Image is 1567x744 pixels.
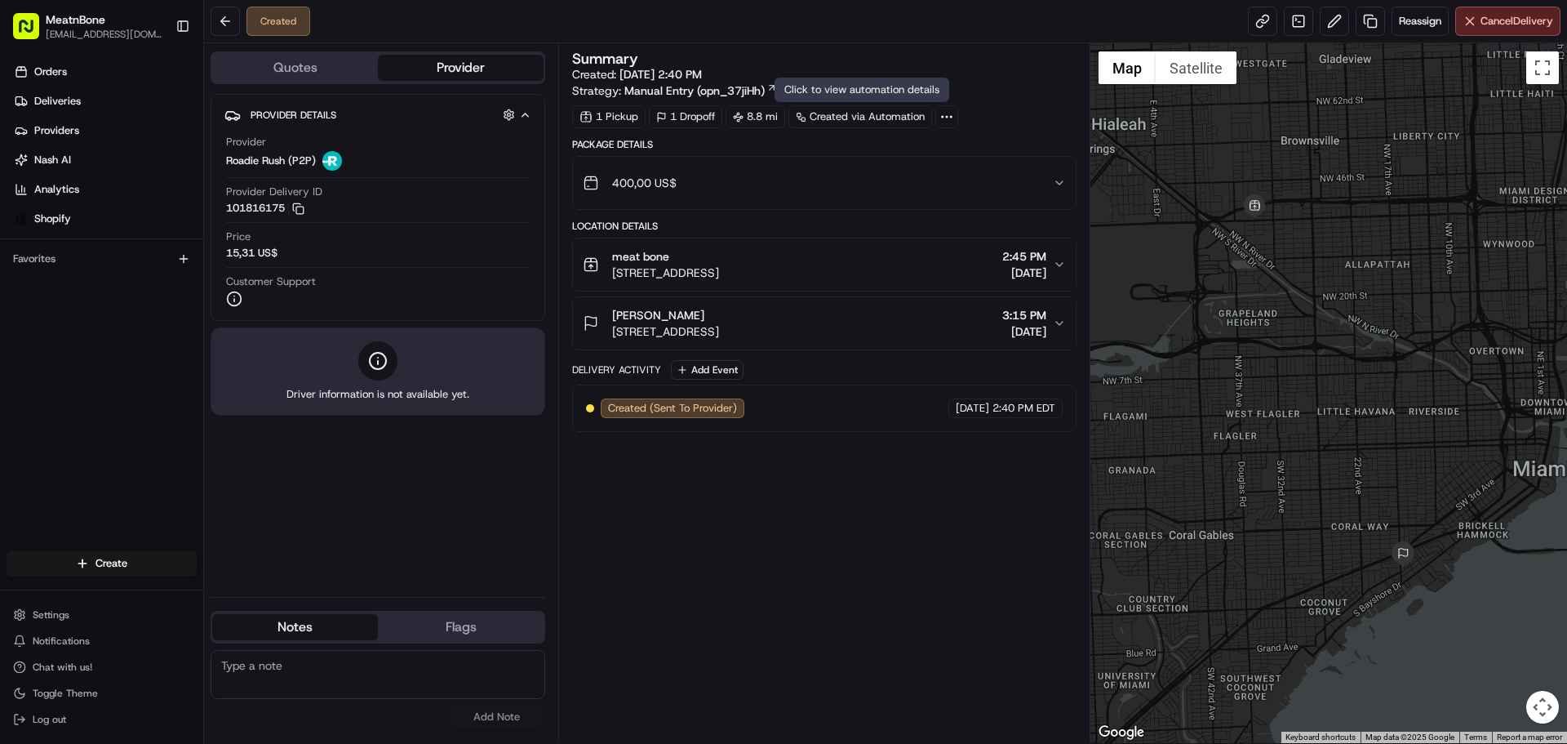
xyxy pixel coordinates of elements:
div: Click to view automation details [775,78,949,102]
button: See all [253,209,297,229]
span: Provider Details [251,109,336,122]
span: Roadie Rush (P2P) [226,154,316,168]
a: Analytics [7,176,203,203]
div: Strategy: [572,82,777,99]
button: Notes [212,614,378,640]
span: [STREET_ADDRESS] [612,265,719,281]
a: Nash AI [7,147,203,173]
button: Settings [7,604,197,626]
span: Log out [33,713,66,726]
a: Open this area in Google Maps (opens a new window) [1094,722,1148,743]
span: 400,00 US$ [612,175,677,191]
span: Deliveries [34,94,81,109]
span: Analytics [34,182,79,197]
button: MeatnBone[EMAIL_ADDRESS][DOMAIN_NAME] [7,7,169,46]
a: Manual Entry (opn_37jiHh) [624,82,777,99]
span: Provider Delivery ID [226,185,322,199]
span: Settings [33,608,69,621]
span: [DATE] [956,401,989,416]
button: 400,00 US$ [573,157,1075,209]
span: 15,31 US$ [226,246,277,261]
span: Chat with us! [33,661,92,674]
span: API Documentation [154,321,262,337]
span: [DATE] [144,253,178,266]
span: [STREET_ADDRESS] [612,323,719,340]
img: 1736555255976-a54dd68f-1ca7-489b-9aae-adbdc363a1c4 [33,254,46,267]
button: Log out [7,708,197,731]
span: Manual Entry (opn_37jiHh) [624,82,765,99]
span: Created (Sent To Provider) [608,401,737,416]
img: Shopify logo [15,212,28,225]
button: 101816175 [226,201,304,216]
button: Flags [378,614,544,640]
span: Price [226,229,251,244]
img: roadie-logo-v2.jpg [322,151,342,171]
div: 8.8 mi [726,105,785,128]
a: 💻API Documentation [131,314,269,344]
button: Provider Details [224,101,531,128]
button: Provider [378,55,544,81]
div: Favorites [7,246,197,272]
img: 1736555255976-a54dd68f-1ca7-489b-9aae-adbdc363a1c4 [16,156,46,185]
img: Google [1094,722,1148,743]
button: MeatnBone [46,11,105,28]
div: Package Details [572,138,1076,151]
span: [DATE] [1002,265,1046,281]
span: Reassign [1399,14,1441,29]
button: [EMAIL_ADDRESS][DOMAIN_NAME] [46,28,162,41]
h3: Summary [572,51,638,66]
span: [PERSON_NAME] [51,253,132,266]
img: Nash [16,16,49,49]
span: Pylon [162,361,198,373]
span: Notifications [33,635,90,648]
button: Quotes [212,55,378,81]
span: Providers [34,123,79,138]
button: CancelDelivery [1455,7,1560,36]
img: Jandy Espique [16,238,42,264]
a: Providers [7,118,203,144]
span: Created: [572,66,702,82]
button: Add Event [671,360,744,380]
img: 1755196953914-cd9d9cba-b7f7-46ee-b6f5-75ff69acacf5 [34,156,64,185]
div: 1 Pickup [572,105,646,128]
button: Map camera controls [1526,691,1559,724]
button: Reassign [1392,7,1449,36]
button: Show street map [1099,51,1156,84]
span: Create [95,556,127,571]
div: 1 Dropoff [649,105,722,128]
button: Toggle Theme [7,682,197,705]
button: Create [7,550,197,577]
span: • [135,253,141,266]
span: Map data ©2025 Google [1365,733,1454,742]
button: meat bone[STREET_ADDRESS]2:45 PM[DATE] [573,238,1075,291]
span: Knowledge Base [33,321,125,337]
a: Orders [7,59,203,85]
span: [PERSON_NAME] [612,307,704,323]
span: Shopify [34,212,71,226]
div: We're available if you need us! [73,172,224,185]
a: Deliveries [7,88,203,114]
span: [DATE] 2:40 PM [619,67,702,82]
div: Start new chat [73,156,268,172]
a: 📗Knowledge Base [10,314,131,344]
a: Report a map error [1497,733,1562,742]
button: Toggle fullscreen view [1526,51,1559,84]
span: [DATE] [1002,323,1046,340]
div: 📗 [16,323,29,336]
span: 2:40 PM EDT [992,401,1055,416]
span: Cancel Delivery [1480,14,1553,29]
a: Powered byPylon [115,360,198,373]
span: Toggle Theme [33,687,98,700]
input: Clear [42,105,269,123]
p: Welcome 👋 [16,65,297,91]
button: Notifications [7,630,197,653]
a: Shopify [7,206,203,232]
button: Keyboard shortcuts [1285,732,1356,743]
button: Start new chat [277,161,297,180]
a: Created via Automation [788,105,932,128]
span: 3:15 PM [1002,307,1046,323]
button: Show satellite imagery [1156,51,1236,84]
span: Nash AI [34,153,71,167]
div: Location Details [572,220,1076,233]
